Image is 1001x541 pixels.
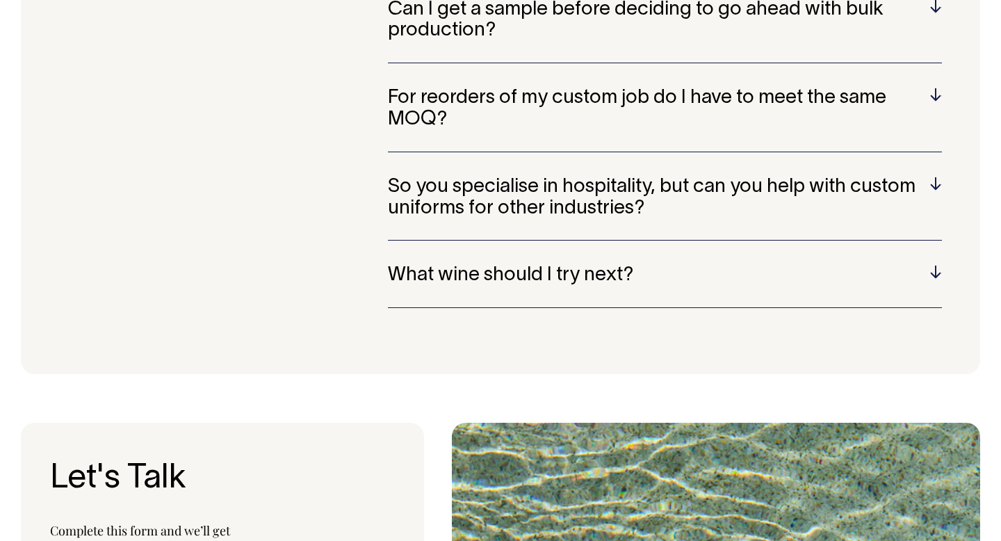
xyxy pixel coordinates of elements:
[388,265,942,286] h5: What wine should I try next?
[388,177,942,220] h5: So you specialise in hospitality, but can you help with custom uniforms for other industries?
[50,461,395,498] h3: Let's Talk
[388,88,942,131] h5: For reorders of my custom job do I have to meet the same MOQ?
